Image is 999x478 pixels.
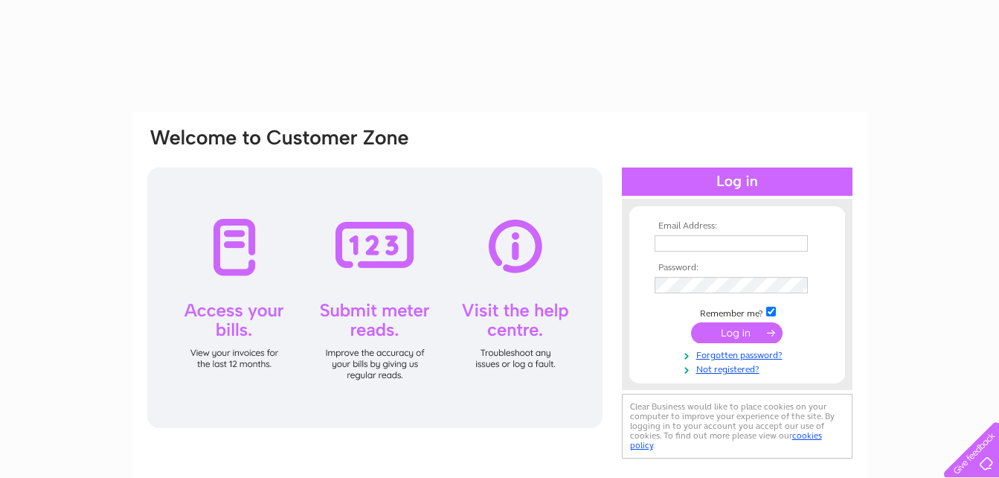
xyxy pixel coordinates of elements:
[651,263,823,273] th: Password:
[630,430,822,450] a: cookies policy
[691,322,783,343] input: Submit
[622,394,852,459] div: Clear Business would like to place cookies on your computer to improve your experience of the sit...
[655,347,823,361] a: Forgotten password?
[651,305,823,319] td: Remember me?
[655,361,823,375] a: Not registered?
[651,221,823,232] th: Email Address:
